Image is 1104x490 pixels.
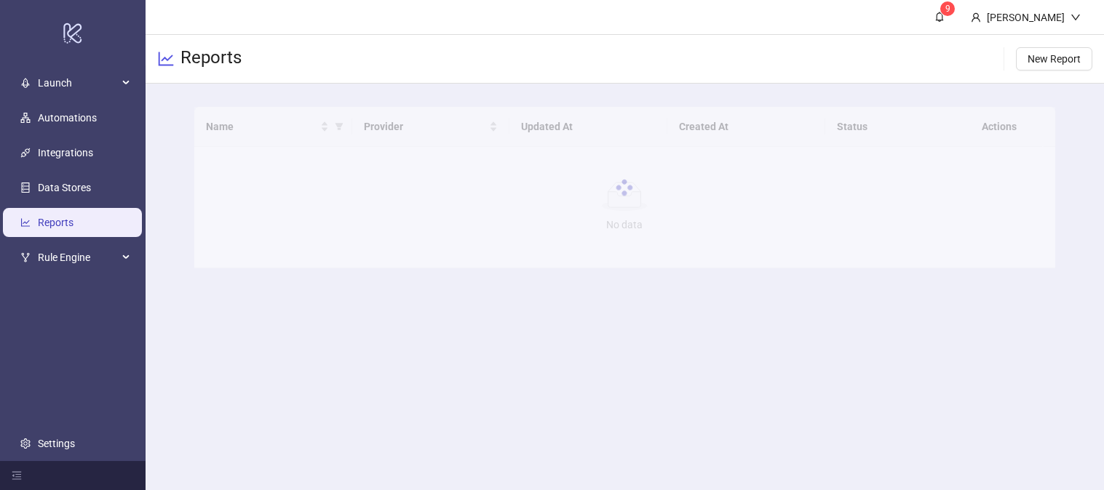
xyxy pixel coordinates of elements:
[180,47,242,71] h3: Reports
[20,78,31,88] span: rocket
[38,217,74,228] a: Reports
[38,68,118,97] span: Launch
[1016,47,1092,71] button: New Report
[38,438,75,449] a: Settings
[1028,53,1081,65] span: New Report
[38,112,97,124] a: Automations
[971,12,981,23] span: user
[12,470,22,481] span: menu-fold
[981,9,1071,25] div: [PERSON_NAME]
[38,182,91,193] a: Data Stores
[940,1,955,16] sup: 9
[20,252,31,262] span: fork
[157,50,175,68] span: line-chart
[1071,12,1081,23] span: down
[934,12,945,22] span: bell
[38,243,118,272] span: Rule Engine
[38,147,93,158] a: Integrations
[945,4,950,14] span: 9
